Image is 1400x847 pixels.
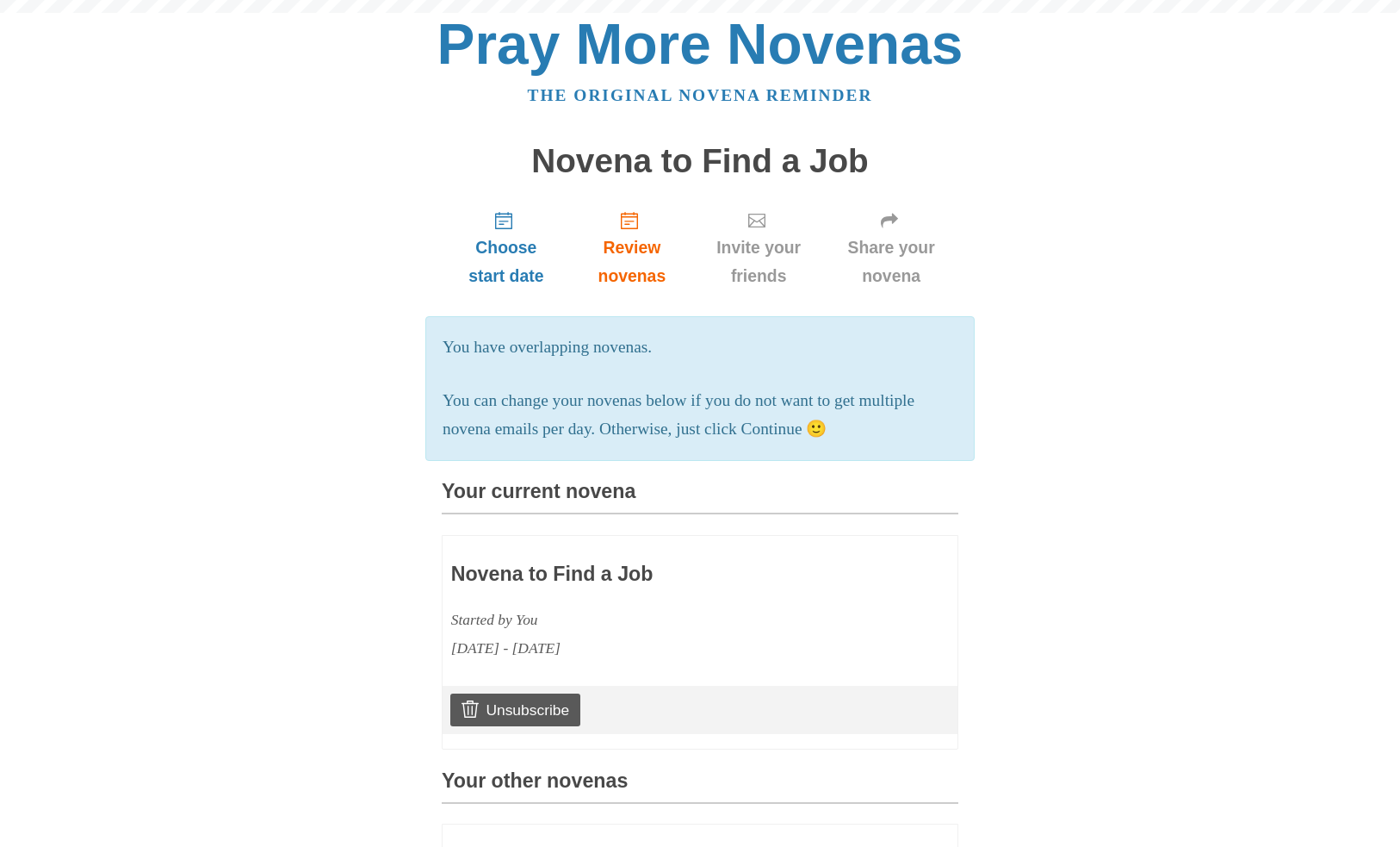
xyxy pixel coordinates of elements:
[841,234,941,290] span: Share your novena
[588,234,676,290] span: Review novenas
[443,387,957,444] p: You can change your novenas below if you do not want to get multiple novena emails per day. Other...
[824,196,958,299] a: Share your novena
[437,12,963,76] a: Pray More Novenas
[693,196,824,299] a: Invite your friends
[710,234,807,290] span: Invite your friends
[571,196,693,299] a: Review novenas
[451,606,849,634] div: Started by You
[442,770,958,804] h3: Your other novenas
[442,143,958,180] h1: Novena to Find a Job
[528,86,873,104] a: The original novena reminder
[451,564,849,586] h3: Novena to Find a Job
[451,634,849,663] div: [DATE] - [DATE]
[442,196,571,299] a: Choose start date
[450,694,580,726] a: Unsubscribe
[459,234,554,290] span: Choose start date
[442,481,958,514] h3: Your current novena
[443,333,957,362] p: You have overlapping novenas.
